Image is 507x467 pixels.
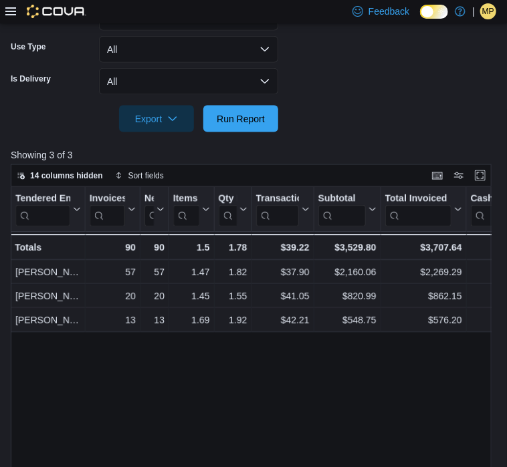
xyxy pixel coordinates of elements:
[318,312,377,328] div: $548.75
[128,170,164,181] span: Sort fields
[144,192,165,226] button: Net Sold
[256,312,310,328] div: $42.21
[219,192,247,226] button: Qty Per Transaction
[385,192,462,226] button: Total Invoiced
[173,192,199,226] div: Items Per Transaction
[256,192,299,205] div: Transaction Average
[127,106,186,132] span: Export
[256,239,310,255] div: $39.22
[15,264,81,280] div: [PERSON_NAME]
[429,168,445,184] button: Keyboard shortcuts
[15,312,81,328] div: [PERSON_NAME]
[318,192,377,226] button: Subtotal
[219,288,247,304] div: 1.55
[256,192,310,226] button: Transaction Average
[217,112,265,126] span: Run Report
[472,3,475,19] p: |
[15,288,81,304] div: [PERSON_NAME]
[219,239,247,255] div: 1.78
[256,192,299,226] div: Transaction Average
[385,288,462,304] div: $862.15
[173,312,210,328] div: 1.69
[173,192,210,226] button: Items Per Transaction
[385,312,462,328] div: $576.20
[90,192,125,226] div: Invoices Sold
[144,192,154,226] div: Net Sold
[11,41,45,52] label: Use Type
[90,239,136,255] div: 90
[99,68,278,95] button: All
[451,168,467,184] button: Display options
[318,264,377,280] div: $2,160.06
[385,192,451,205] div: Total Invoiced
[318,192,366,226] div: Subtotal
[385,192,451,226] div: Total Invoiced
[110,168,169,184] button: Sort fields
[480,3,496,19] div: Melissa Pettitt
[385,239,462,255] div: $3,707.64
[385,264,462,280] div: $2,269.29
[11,168,108,184] button: 14 columns hidden
[144,192,154,205] div: Net Sold
[119,106,194,132] button: Export
[203,106,278,132] button: Run Report
[472,168,488,184] button: Enter fullscreen
[15,192,81,226] button: Tendered Employee
[144,239,165,255] div: 90
[11,148,496,162] p: Showing 3 of 3
[11,73,51,84] label: Is Delivery
[144,312,165,328] div: 13
[318,288,377,304] div: $820.99
[27,5,86,18] img: Cova
[99,36,278,63] button: All
[173,192,199,205] div: Items Per Transaction
[318,239,377,255] div: $3,529.80
[219,192,237,205] div: Qty Per Transaction
[173,264,210,280] div: 1.47
[90,312,136,328] div: 13
[144,264,165,280] div: 57
[90,264,136,280] div: 57
[15,192,70,226] div: Tendered Employee
[144,288,165,304] div: 20
[420,5,448,19] input: Dark Mode
[15,192,70,205] div: Tendered Employee
[30,170,103,181] span: 14 columns hidden
[256,264,310,280] div: $37.90
[173,239,210,255] div: 1.5
[173,288,210,304] div: 1.45
[369,5,409,18] span: Feedback
[90,192,125,205] div: Invoices Sold
[90,192,136,226] button: Invoices Sold
[256,288,310,304] div: $41.05
[90,288,136,304] div: 20
[318,192,366,205] div: Subtotal
[219,264,247,280] div: 1.82
[219,192,237,226] div: Qty Per Transaction
[482,3,494,19] span: MP
[219,312,247,328] div: 1.92
[15,239,81,255] div: Totals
